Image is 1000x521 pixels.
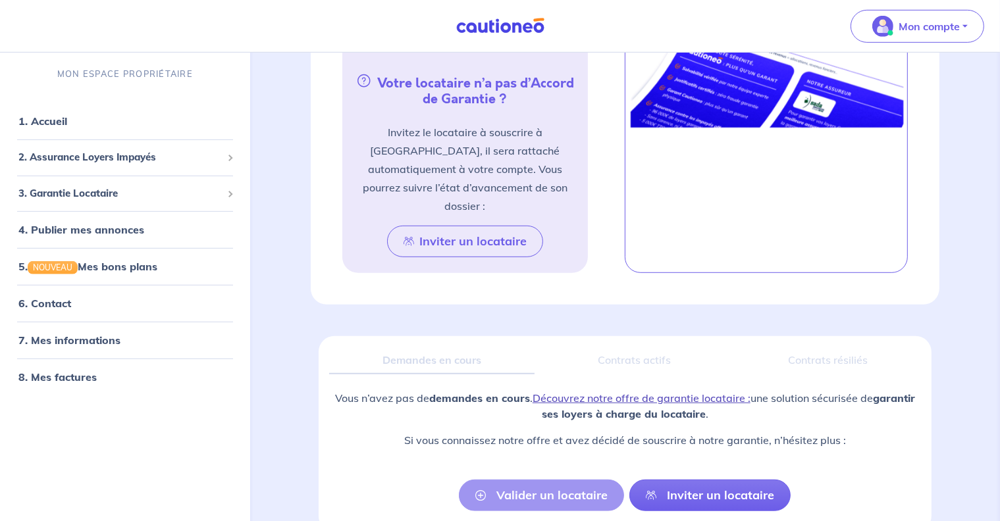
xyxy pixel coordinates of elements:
[18,114,67,128] a: 1. Accueil
[5,328,245,354] div: 7. Mes informations
[451,18,550,34] img: Cautioneo
[5,216,245,243] div: 4. Publier mes annonces
[5,364,245,391] div: 8. Mes factures
[18,260,157,273] a: 5.NOUVEAUMes bons plans
[18,297,71,310] a: 6. Contact
[851,10,984,43] button: illu_account_valid_menu.svgMon compte
[348,72,583,107] h5: Votre locataire n’a pas d’Accord de Garantie ?
[872,16,893,37] img: illu_account_valid_menu.svg
[5,253,245,280] div: 5.NOUVEAUMes bons plans
[18,334,120,347] a: 7. Mes informations
[57,68,193,80] p: MON ESPACE PROPRIÉTAIRE
[5,181,245,207] div: 3. Garantie Locataire
[542,391,915,420] strong: garantir ses loyers à charge du locataire
[5,291,245,317] div: 6. Contact
[899,18,960,34] p: Mon compte
[18,223,144,236] a: 4. Publier mes annonces
[5,108,245,134] div: 1. Accueil
[329,390,921,422] p: Vous n’avez pas de . une solution sécurisée de .
[5,145,245,170] div: 2. Assurance Loyers Impayés
[329,432,921,448] p: Si vous connaissez notre offre et avez décidé de souscrire à notre garantie, n’hésitez plus :
[429,391,530,405] strong: demandes en cours
[533,391,750,405] a: Découvrez notre offre de garantie locataire :
[358,123,573,215] p: Invitez le locataire à souscrire à [GEOGRAPHIC_DATA], il sera rattaché automatiquement à votre co...
[18,150,222,165] span: 2. Assurance Loyers Impayés
[18,186,222,201] span: 3. Garantie Locataire
[629,480,791,511] a: Inviter un locataire
[18,371,97,384] a: 8. Mes factures
[387,226,543,257] button: Inviter un locataire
